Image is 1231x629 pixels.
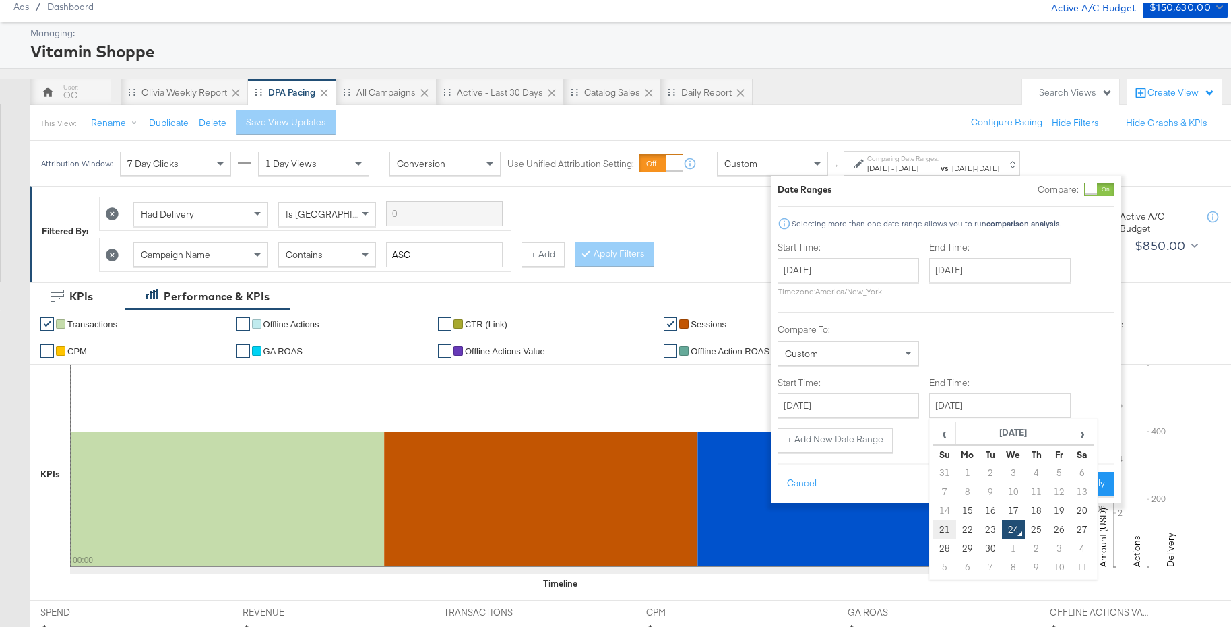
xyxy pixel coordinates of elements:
span: OFFLINE ACTIONS VALUE [1050,603,1151,616]
th: Th [1025,442,1048,461]
button: Configure Pacing [961,108,1052,132]
span: [DATE] [952,160,974,170]
span: 1 Day Views [265,155,317,167]
button: + Add [522,240,565,264]
label: Compare To: [778,321,1114,333]
div: Drag to reorder tab [571,86,578,93]
td: 29 [956,536,979,555]
label: End Time: [929,374,1076,387]
span: ↑ [829,161,842,166]
div: Date Ranges [778,180,832,193]
div: Drag to reorder tab [443,86,451,93]
td: 10 [1002,479,1025,498]
span: CPM [67,343,87,354]
td: 4 [1071,536,1094,555]
td: 25 [1025,517,1048,536]
td: 5 [1048,461,1071,479]
button: + Add New Date Range [778,426,893,450]
label: Use Unified Attribution Setting: [507,155,634,168]
th: We [1002,442,1025,461]
a: ✔ [664,341,677,355]
p: Timezone: America/New_York [778,284,919,294]
td: 5 [933,555,956,574]
div: - [867,160,939,171]
a: ✔ [664,314,677,328]
div: KPIs [40,465,60,478]
div: Active A/C Budget [1120,207,1194,232]
button: Delete [199,114,226,127]
th: Fr [1048,442,1071,461]
span: Offline Actions [263,317,319,327]
span: GA ROAS [848,603,949,616]
td: 28 [933,536,956,555]
td: 8 [1002,555,1025,574]
label: Comparing Date Ranges: [867,152,939,160]
td: 3 [1048,536,1071,555]
text: Amount (USD) [1097,505,1109,564]
span: Conversion [397,155,445,167]
button: Hide Filters [1052,114,1099,127]
td: 15 [956,498,979,517]
div: This View: [40,115,76,126]
a: ✔ [40,341,54,355]
td: 4 [1025,461,1048,479]
span: ‹ [934,420,955,440]
td: 24 [1002,517,1025,536]
label: Start Time: [778,238,919,251]
button: Cancel [778,469,826,494]
a: ✔ [236,314,250,328]
div: Drag to reorder tab [255,86,262,93]
button: Rename [82,108,152,133]
div: Create View [1147,84,1215,97]
td: 22 [956,517,979,536]
td: 11 [1025,479,1048,498]
td: 10 [1048,555,1071,574]
td: 14 [933,498,956,517]
td: 1 [1002,536,1025,555]
div: Daily Report [681,84,732,96]
div: Search Views [1039,84,1112,96]
a: ✔ [438,341,451,355]
div: Active - Last 30 Days [457,84,543,96]
td: 11 [1071,555,1094,574]
div: Olivia Weekly Report [141,84,227,96]
span: 7 Day Clicks [127,155,179,167]
span: SPEND [40,603,141,616]
td: 30 [979,536,1002,555]
span: CPM [646,603,747,616]
text: Delivery [1164,530,1176,564]
td: 6 [956,555,979,574]
td: 7 [933,479,956,498]
input: Enter a search term [386,199,503,224]
div: Drag to reorder tab [343,86,350,93]
td: 20 [1071,498,1094,517]
span: Transactions [67,317,117,327]
label: End Time: [929,238,1076,251]
input: Enter a search term [386,240,503,265]
div: Attribution Window: [40,156,113,166]
td: 2 [979,461,1002,479]
button: Hide Graphs & KPIs [1126,114,1207,127]
a: ✔ [438,314,451,328]
span: Custom [785,345,818,357]
td: 27 [1071,517,1094,536]
a: ✔ [40,314,54,328]
label: Compare: [1038,180,1079,193]
th: [DATE] [956,419,1071,442]
div: Drag to reorder tab [128,86,135,93]
span: Offline Actions Value [465,343,545,354]
div: KPIs [69,286,93,302]
div: All Campaigns [356,84,416,96]
span: Contains [286,246,323,258]
span: GA ROAS [263,343,303,354]
div: Vitamin Shoppe [30,37,1224,60]
td: 21 [933,517,956,536]
td: 13 [1071,479,1094,498]
button: $850.00 [1129,232,1201,254]
th: Tu [979,442,1002,461]
div: OC [63,86,77,99]
th: Sa [1071,442,1094,461]
div: Managing: [30,24,1224,37]
label: Start Time: [778,374,919,387]
td: 3 [1002,461,1025,479]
